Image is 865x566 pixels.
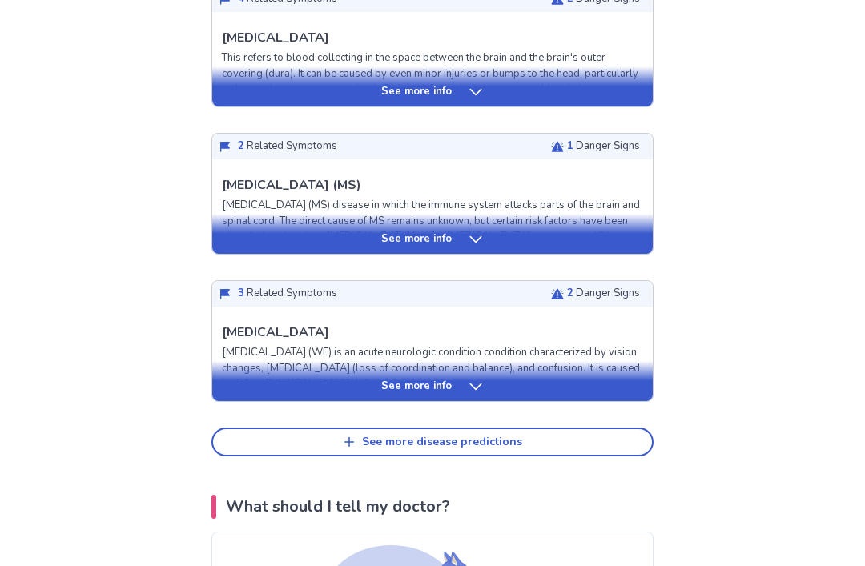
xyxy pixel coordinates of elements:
p: [MEDICAL_DATA] (MS) disease in which the immune system attacks parts of the brain and spinal cord... [222,199,643,323]
p: Danger Signs [567,287,640,303]
p: See more info [381,232,452,248]
p: Related Symptoms [238,139,337,155]
span: 3 [238,287,244,301]
p: [MEDICAL_DATA] (WE) is an acute neurologic condition condition characterized by vision changes, [... [222,346,643,393]
p: What should I tell my doctor? [226,496,450,520]
p: Danger Signs [567,139,640,155]
div: See more disease predictions [362,436,522,450]
p: [MEDICAL_DATA] [222,323,329,343]
span: 1 [567,139,573,154]
p: Related Symptoms [238,287,337,303]
span: 2 [238,139,244,154]
span: 2 [567,287,573,301]
p: This refers to blood collecting in the space between the brain and the brain's outer covering (du... [222,51,643,145]
p: See more info [381,85,452,101]
p: [MEDICAL_DATA] [222,29,329,48]
p: See more info [381,379,452,395]
p: [MEDICAL_DATA] (MS) [222,176,361,195]
button: See more disease predictions [211,428,654,457]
